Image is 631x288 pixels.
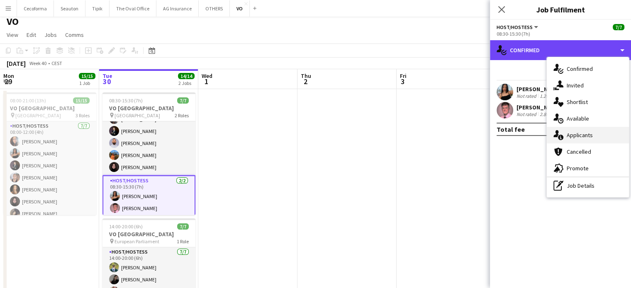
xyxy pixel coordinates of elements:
[538,93,554,99] div: 1.2km
[2,77,14,86] span: 29
[3,72,14,80] span: Mon
[3,121,96,222] app-card-role: Host/Hostess7/708:00-12:00 (4h)[PERSON_NAME][PERSON_NAME][PERSON_NAME][PERSON_NAME][PERSON_NAME][...
[109,97,143,104] span: 08:30-15:30 (7h)
[110,0,156,17] button: The Oval Office
[101,77,112,86] span: 30
[3,104,96,112] h3: VO [GEOGRAPHIC_DATA]
[199,0,230,17] button: OTHERS
[15,112,61,119] span: [GEOGRAPHIC_DATA]
[23,29,39,40] a: Edit
[177,223,189,230] span: 7/7
[102,175,195,217] app-card-role: Host/Hostess2/208:30-15:30 (7h)[PERSON_NAME][PERSON_NAME]
[41,29,60,40] a: Jobs
[567,131,593,139] span: Applicants
[17,0,54,17] button: Cecoforma
[490,40,631,60] div: Confirmed
[115,112,160,119] span: [GEOGRAPHIC_DATA]
[3,92,96,215] app-job-card: 08:00-21:00 (13h)15/15VO [GEOGRAPHIC_DATA] [GEOGRAPHIC_DATA]3 RolesHost/Hostess7/708:00-12:00 (4h...
[567,115,589,122] span: Available
[497,24,533,30] span: Host/Hostess
[7,15,19,28] h1: VO
[156,0,199,17] button: AG Insurance
[497,24,539,30] button: Host/Hostess
[102,230,195,238] h3: VO [GEOGRAPHIC_DATA]
[230,0,250,17] button: VO
[516,111,538,117] div: Not rated
[567,82,584,89] span: Invited
[177,238,189,244] span: 1 Role
[538,111,554,117] div: 2.8km
[613,24,624,30] span: 7/7
[102,99,195,175] app-card-role: Host/Hostess5/508:30-14:30 (6h)[PERSON_NAME][PERSON_NAME][PERSON_NAME][PERSON_NAME][PERSON_NAME]
[400,72,407,80] span: Fri
[490,4,631,15] h3: Job Fulfilment
[10,97,46,104] span: 08:00-21:00 (13h)
[301,72,311,80] span: Thu
[516,104,564,111] div: [PERSON_NAME]
[567,165,589,172] span: Promote
[27,31,36,39] span: Edit
[177,97,189,104] span: 7/7
[44,31,57,39] span: Jobs
[202,72,212,80] span: Wed
[399,77,407,86] span: 3
[54,0,85,17] button: Seauton
[567,148,591,155] span: Cancelled
[109,223,143,230] span: 14:00-20:00 (6h)
[7,31,18,39] span: View
[7,59,26,68] div: [DATE]
[102,104,195,112] h3: VO [GEOGRAPHIC_DATA]
[73,97,90,104] span: 15/15
[497,125,525,133] div: Total fee
[497,31,624,37] div: 08:30-15:30 (7h)
[27,60,48,66] span: Week 40
[102,92,195,215] app-job-card: 08:30-15:30 (7h)7/7VO [GEOGRAPHIC_DATA] [GEOGRAPHIC_DATA]2 RolesHost/Hostess5/508:30-14:30 (6h)[P...
[516,85,564,93] div: [PERSON_NAME]
[3,29,22,40] a: View
[76,112,90,119] span: 3 Roles
[178,80,194,86] div: 2 Jobs
[300,77,311,86] span: 2
[102,72,112,80] span: Tue
[65,31,84,39] span: Comms
[175,112,189,119] span: 2 Roles
[567,65,593,73] span: Confirmed
[115,238,159,244] span: European Parliament
[79,73,95,79] span: 15/15
[51,60,62,66] div: CEST
[516,93,538,99] div: Not rated
[178,73,195,79] span: 14/14
[567,98,588,106] span: Shortlist
[85,0,110,17] button: Tipik
[200,77,212,86] span: 1
[62,29,87,40] a: Comms
[79,80,95,86] div: 1 Job
[547,177,629,194] div: Job Details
